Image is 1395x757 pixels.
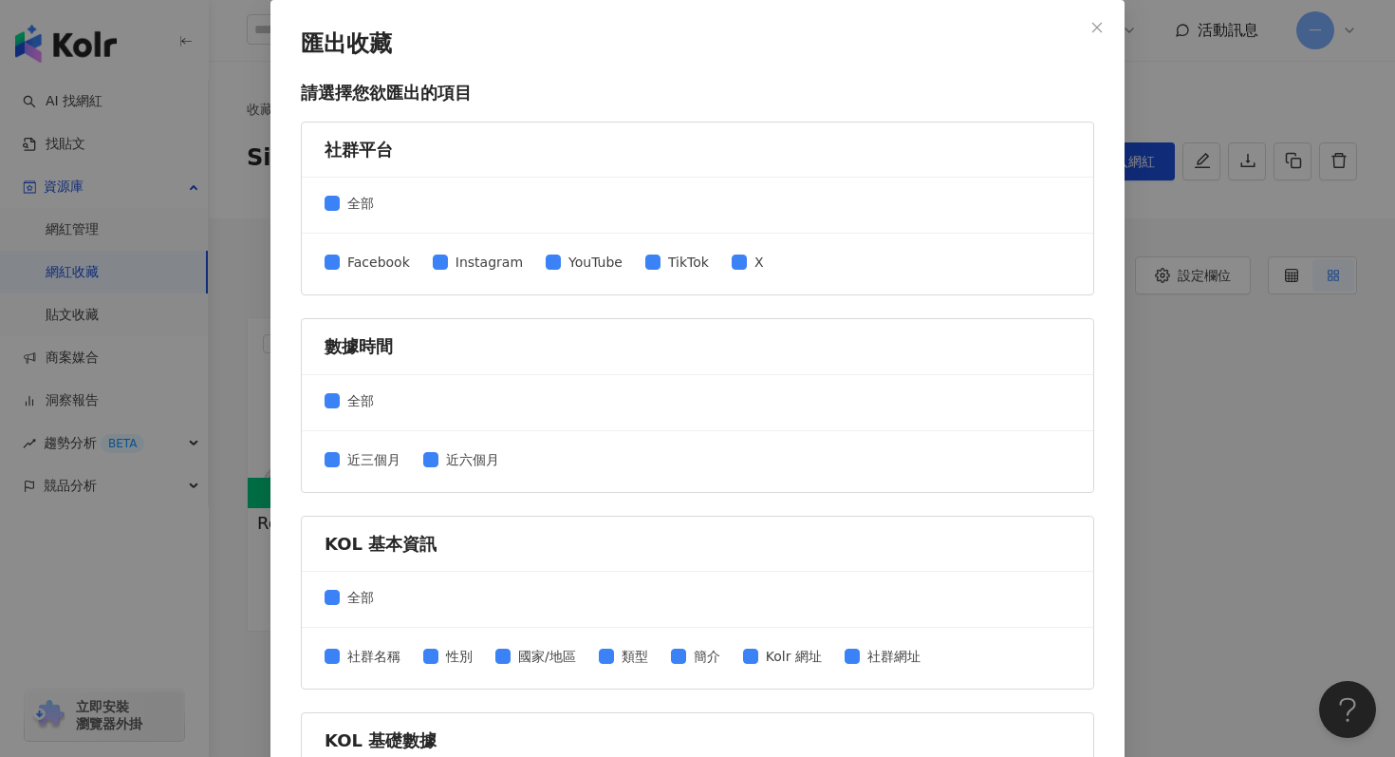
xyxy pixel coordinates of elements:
[747,252,772,273] span: X
[325,532,1070,556] div: KOL 基本資訊
[301,81,1094,104] p: 請選擇您欲匯出的項目
[340,449,408,470] span: 近三個月
[511,646,584,667] span: 國家/地區
[448,252,530,273] span: Instagram
[340,587,381,608] span: 全部
[1078,9,1116,47] button: Close
[301,30,1094,57] p: 匯出收藏
[758,646,829,667] span: Kolr 網址
[438,449,507,470] span: 近六個月
[340,390,381,411] span: 全部
[614,646,656,667] span: 類型
[686,646,728,667] span: 簡介
[438,646,480,667] span: 性別
[1090,21,1104,34] span: close
[325,729,1070,752] div: KOL 基礎數據
[340,646,408,667] span: 社群名稱
[660,252,716,273] span: TikTok
[340,193,381,214] span: 全部
[561,252,630,273] span: YouTube
[340,252,418,273] span: Facebook
[325,138,1070,161] div: 社群平台
[325,334,1070,358] div: 數據時間
[860,646,928,667] span: 社群網址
